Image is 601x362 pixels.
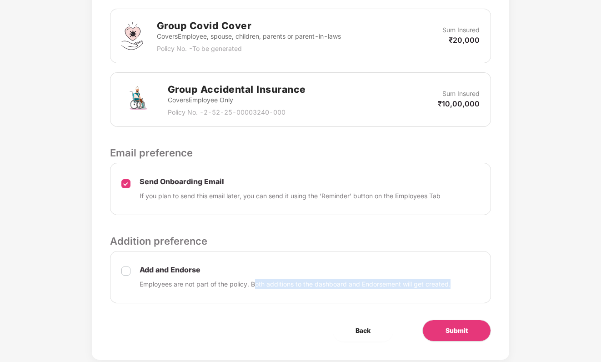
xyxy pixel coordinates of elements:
[446,326,468,336] span: Submit
[140,265,451,275] p: Add and Endorse
[110,233,491,249] p: Addition preference
[110,145,491,161] p: Email preference
[140,279,451,289] p: Employees are not part of the policy. Both additions to the dashboard and Endorsement will get cr...
[442,89,480,99] p: Sum Insured
[168,107,306,117] p: Policy No. - 2-52-25-00003240-000
[422,320,491,342] button: Submit
[333,320,393,342] button: Back
[168,82,306,97] h2: Group Accidental Insurance
[442,25,480,35] p: Sum Insured
[157,31,341,41] p: Covers Employee, spouse, children, parents or parent-in-laws
[438,99,480,109] p: ₹10,00,000
[140,191,441,201] p: If you plan to send this email later, you can send it using the ‘Reminder’ button on the Employee...
[140,177,441,186] p: Send Onboarding Email
[449,35,480,45] p: ₹20,000
[157,44,341,54] p: Policy No. - To be generated
[157,18,341,33] h2: Group Covid Cover
[121,83,154,116] img: svg+xml;base64,PHN2ZyB4bWxucz0iaHR0cDovL3d3dy53My5vcmcvMjAwMC9zdmciIHdpZHRoPSI3MiIgaGVpZ2h0PSI3Mi...
[356,326,371,336] span: Back
[121,22,143,50] img: svg+xml;base64,PHN2ZyB4bWxucz0iaHR0cDovL3d3dy53My5vcmcvMjAwMC9zdmciIHhtbG5zOnhsaW5rPSJodHRwOi8vd3...
[168,95,306,105] p: Covers Employee Only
